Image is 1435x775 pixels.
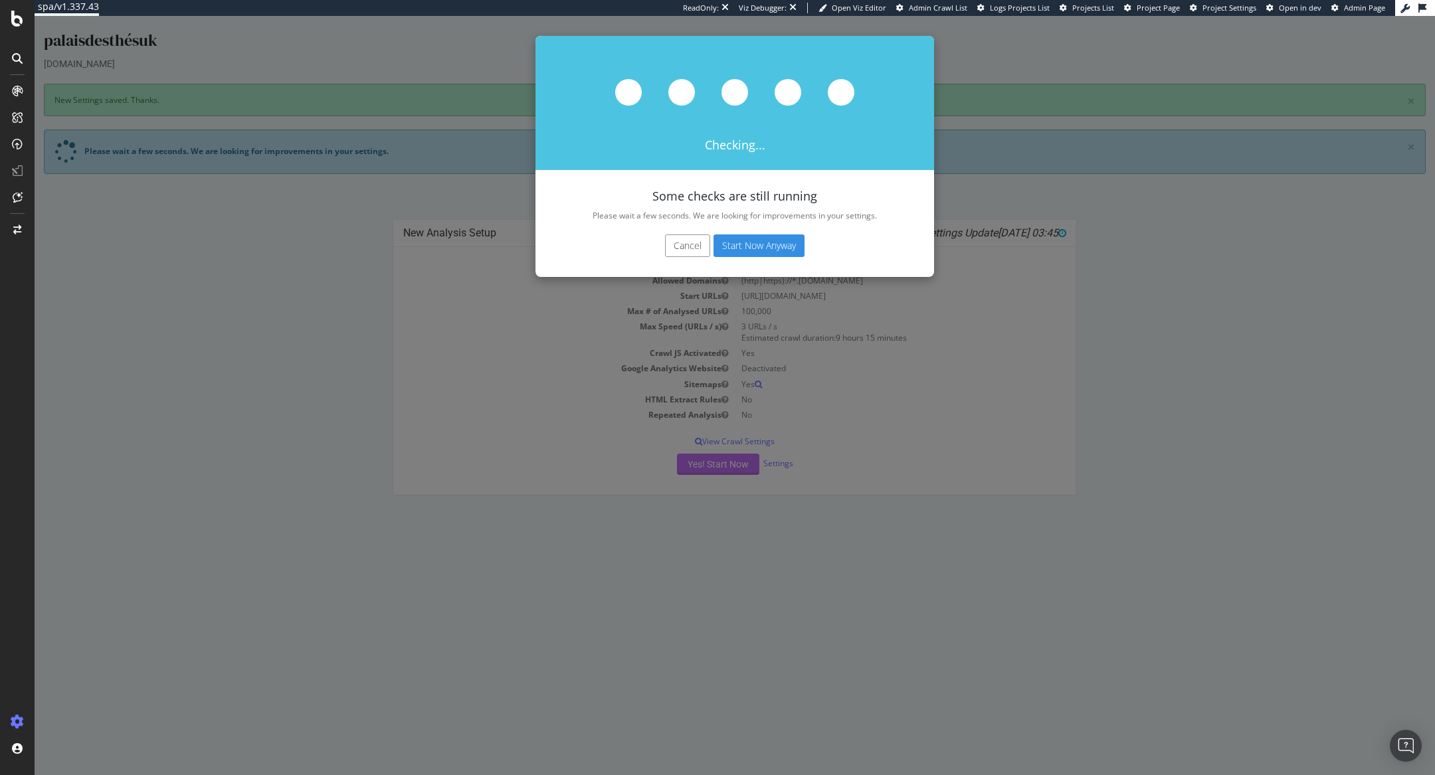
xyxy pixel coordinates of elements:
span: Open Viz Editor [832,3,886,13]
a: Admin Page [1331,3,1385,13]
a: Project Page [1124,3,1180,13]
button: Start Now Anyway [679,218,770,241]
button: Cancel [630,218,676,241]
span: Open in dev [1279,3,1321,13]
a: Projects List [1060,3,1114,13]
span: Projects List [1072,3,1114,13]
span: Project Settings [1202,3,1256,13]
p: Please wait a few seconds. We are looking for improvements in your settings. [527,194,873,205]
a: Project Settings [1190,3,1256,13]
a: Admin Crawl List [896,3,967,13]
div: Checking... [501,20,900,154]
div: Viz Debugger: [739,3,787,13]
h4: Some checks are still running [527,174,873,187]
span: Project Page [1137,3,1180,13]
a: Logs Projects List [977,3,1050,13]
a: Open in dev [1266,3,1321,13]
a: Open Viz Editor [818,3,886,13]
div: ReadOnly: [683,3,719,13]
span: Logs Projects List [990,3,1050,13]
span: Admin Crawl List [909,3,967,13]
span: Admin Page [1344,3,1385,13]
div: Open Intercom Messenger [1390,730,1422,762]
